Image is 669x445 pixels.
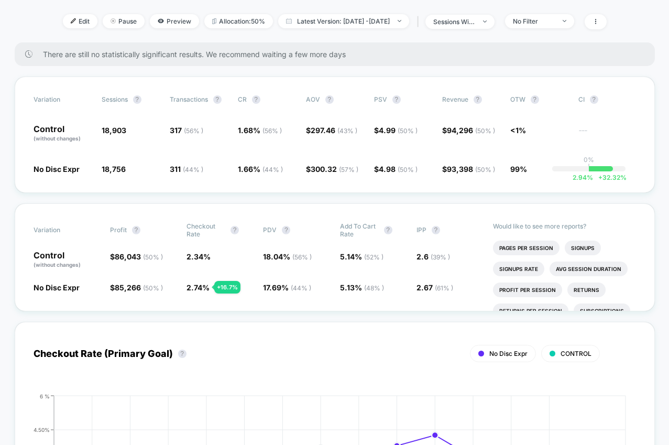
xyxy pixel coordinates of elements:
[262,127,282,135] span: ( 56 % )
[214,281,240,294] div: + 16.7 %
[340,283,384,292] span: 5.13 %
[102,165,126,173] span: 18,756
[115,283,163,292] span: 85,266
[111,18,116,24] img: end
[212,18,216,24] img: rebalance
[291,284,311,292] span: ( 44 % )
[40,393,50,399] tspan: 6 %
[311,126,357,135] span: 297.46
[447,126,495,135] span: 94,296
[34,222,91,238] span: Variation
[102,126,126,135] span: 18,903
[170,126,203,135] span: 317
[392,95,401,104] button: ?
[278,14,409,28] span: Latest Version: [DATE] - [DATE]
[414,14,425,29] span: |
[442,95,468,103] span: Revenue
[306,95,320,103] span: AOV
[447,165,495,173] span: 93,398
[71,18,76,24] img: edit
[384,226,392,234] button: ?
[510,95,568,104] span: OTW
[143,253,163,261] span: ( 50 % )
[238,95,247,103] span: CR
[416,252,450,261] span: 2.6
[34,283,80,292] span: No Disc Expr
[34,135,81,142] span: (without changes)
[306,165,358,173] span: $
[475,127,495,135] span: ( 50 % )
[34,125,91,143] p: Control
[238,126,282,135] span: 1.68 %
[565,241,601,255] li: Signups
[379,126,418,135] span: 4.99
[110,283,163,292] span: $
[187,222,225,238] span: Checkout Rate
[263,283,311,292] span: 17.69 %
[510,165,527,173] span: 99%
[574,303,630,318] li: Subscriptions
[263,226,277,234] span: PDV
[286,18,292,24] img: calendar
[204,14,273,28] span: Allocation: 50%
[231,226,239,234] button: ?
[133,95,141,104] button: ?
[578,95,636,104] span: CI
[563,20,566,22] img: end
[493,222,636,230] p: Would like to see more reports?
[513,17,555,25] div: No Filter
[416,283,453,292] span: 2.67
[374,165,418,173] span: $
[263,252,312,261] span: 18.04 %
[325,95,334,104] button: ?
[252,95,260,104] button: ?
[364,284,384,292] span: ( 48 % )
[132,226,140,234] button: ?
[416,226,426,234] span: IPP
[493,283,562,297] li: Profit Per Session
[63,14,97,28] span: Edit
[187,283,210,292] span: 2.74 %
[187,252,211,261] span: 2.34 %
[510,126,526,135] span: <1%
[398,20,401,22] img: end
[170,165,203,173] span: 311
[340,252,383,261] span: 5.14 %
[34,251,100,269] p: Control
[567,283,606,297] li: Returns
[483,20,487,23] img: end
[364,253,383,261] span: ( 52 % )
[311,165,358,173] span: 300.32
[178,350,187,358] button: ?
[475,166,495,173] span: ( 50 % )
[34,95,91,104] span: Variation
[103,14,145,28] span: Pause
[573,173,593,181] span: 2.94 %
[340,222,379,238] span: Add To Cart Rate
[432,226,440,234] button: ?
[593,173,627,181] span: 32.32 %
[474,95,482,104] button: ?
[282,226,290,234] button: ?
[238,165,283,173] span: 1.66 %
[374,126,418,135] span: $
[431,253,450,261] span: ( 39 % )
[398,127,418,135] span: ( 50 % )
[550,262,628,276] li: Avg Session Duration
[374,95,387,103] span: PSV
[262,166,283,173] span: ( 44 % )
[213,95,222,104] button: ?
[578,127,636,143] span: ---
[433,18,475,26] div: sessions with impression
[183,166,203,173] span: ( 44 % )
[34,262,81,268] span: (without changes)
[184,127,203,135] span: ( 56 % )
[292,253,312,261] span: ( 56 % )
[110,226,127,234] span: Profit
[115,252,163,261] span: 86,043
[43,50,634,59] span: There are still no statistically significant results. We recommend waiting a few more days
[143,284,163,292] span: ( 50 % )
[442,165,495,173] span: $
[34,165,80,173] span: No Disc Expr
[584,156,594,164] p: 0%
